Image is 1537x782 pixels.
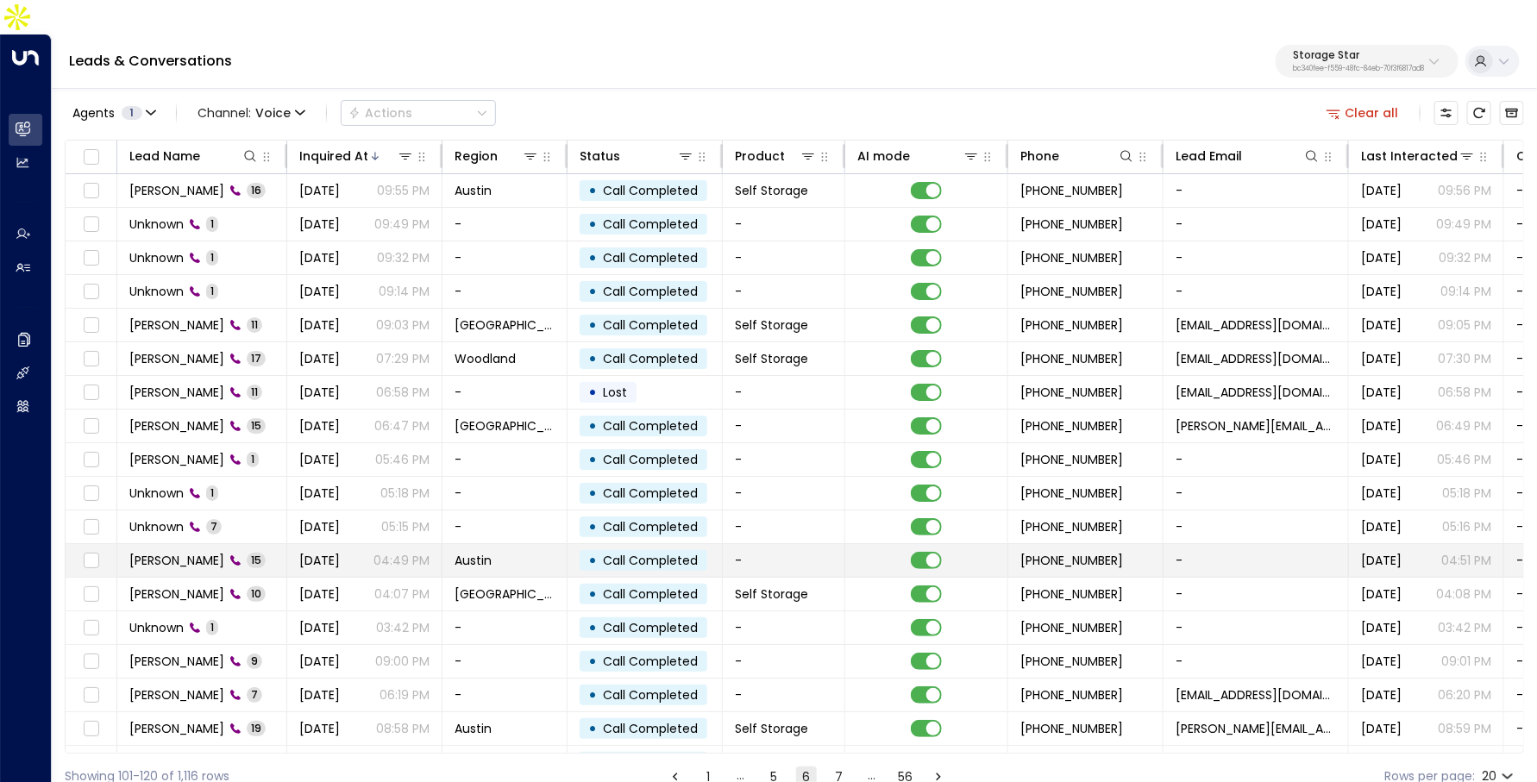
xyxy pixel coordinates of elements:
[1361,653,1402,670] span: Sep 21, 2025
[1436,585,1491,603] p: 04:08 PM
[455,182,492,199] span: Austin
[374,417,430,435] p: 06:47 PM
[1293,50,1424,60] p: Storage Star
[723,275,845,308] td: -
[442,241,568,274] td: -
[299,552,340,569] span: Sep 22, 2025
[72,107,115,119] span: Agents
[857,146,910,166] div: AI mode
[129,720,224,737] span: Caroline Conville
[1176,384,1336,401] span: cindyjacobson5@gmail.com
[80,550,102,572] span: Toggle select row
[299,384,340,401] span: Sep 22, 2025
[129,182,224,199] span: Cynthia Serban
[348,105,412,121] div: Actions
[1164,578,1349,610] td: -
[299,417,340,435] span: Sep 22, 2025
[1020,552,1123,569] span: +17374069925
[588,546,597,575] div: •
[1176,686,1336,704] span: Guadagnin1996@gmail.com
[1436,216,1491,233] p: 09:49 PM
[80,247,102,269] span: Toggle select row
[1020,619,1123,636] span: +14358400521
[247,586,266,601] span: 10
[373,552,430,569] p: 04:49 PM
[723,679,845,711] td: -
[80,214,102,235] span: Toggle select row
[1164,477,1349,510] td: -
[442,645,568,678] td: -
[206,250,218,265] span: 1
[80,449,102,471] span: Toggle select row
[1293,66,1424,72] p: bc340fee-f559-48fc-84eb-70f3f6817ad8
[80,416,102,437] span: Toggle select row
[588,680,597,710] div: •
[206,485,218,500] span: 1
[206,216,218,231] span: 1
[129,316,224,334] span: Anisha Ahlawat
[247,385,262,399] span: 11
[129,417,224,435] span: Deborah Dwyer
[1361,350,1402,367] span: Sep 22, 2025
[588,512,597,541] div: •
[588,479,597,508] div: •
[129,686,224,704] span: Beverly Guadagnin
[588,310,597,340] div: •
[129,384,224,401] span: Cindy Worley
[80,516,102,538] span: Toggle select row
[455,350,516,367] span: Woodland
[129,585,224,603] span: Megan Perkins
[1438,384,1491,401] p: 06:58 PM
[1020,146,1135,166] div: Phone
[1176,316,1336,334] span: aahlawat161@gmail.com
[1438,182,1491,199] p: 09:56 PM
[1361,283,1402,300] span: Sep 22, 2025
[1438,619,1491,636] p: 03:42 PM
[299,249,340,266] span: Sep 22, 2025
[603,552,698,569] span: Call Completed
[588,579,597,609] div: •
[247,654,262,668] span: 9
[723,544,845,577] td: -
[299,146,414,166] div: Inquired At
[1164,544,1349,577] td: -
[857,146,980,166] div: AI mode
[735,350,808,367] span: Self Storage
[129,485,184,502] span: Unknown
[603,653,698,670] span: Call Completed
[80,651,102,673] span: Toggle select row
[299,485,340,502] span: Sep 22, 2025
[603,350,698,367] span: Call Completed
[341,100,496,126] div: Button group with a nested menu
[442,611,568,644] td: -
[129,216,184,233] span: Unknown
[247,351,266,366] span: 17
[206,284,218,298] span: 1
[1442,485,1491,502] p: 05:18 PM
[1176,146,1321,166] div: Lead Email
[603,518,698,535] span: Call Completed
[588,344,597,373] div: •
[1020,485,1123,502] span: +14358303476
[723,746,845,779] td: -
[603,686,698,704] span: Call Completed
[1361,316,1402,334] span: Sep 22, 2025
[299,653,340,670] span: Sep 21, 2025
[206,620,218,635] span: 1
[1176,146,1242,166] div: Lead Email
[80,281,102,303] span: Toggle select row
[1164,174,1349,207] td: -
[603,417,698,435] span: Call Completed
[381,518,430,535] p: 05:15 PM
[1440,283,1491,300] p: 09:14 PM
[129,146,200,166] div: Lead Name
[247,452,259,466] span: 1
[380,686,430,704] p: 06:19 PM
[299,316,340,334] span: Sep 22, 2025
[1164,443,1349,476] td: -
[1020,653,1123,670] span: +14355495419
[1438,316,1491,334] p: 09:05 PM
[1164,208,1349,241] td: -
[80,382,102,404] span: Toggle select row
[376,316,430,334] p: 09:03 PM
